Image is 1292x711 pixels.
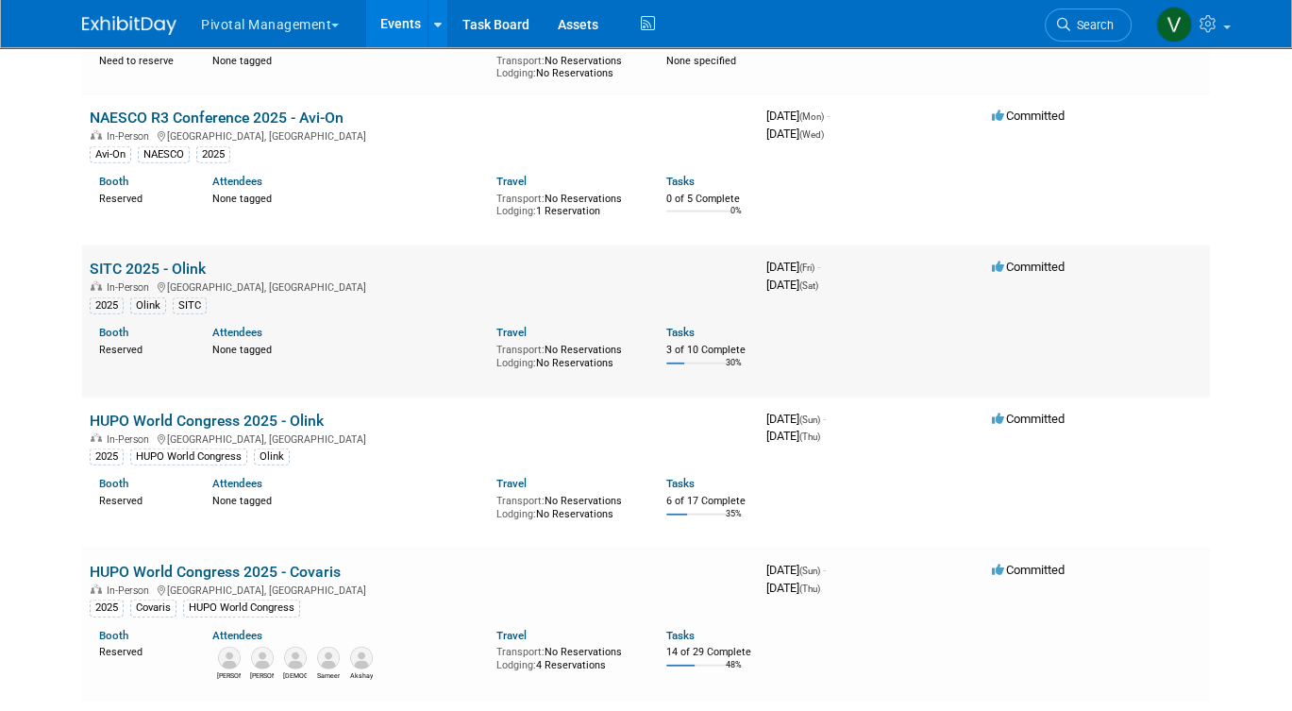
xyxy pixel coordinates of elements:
[90,260,206,278] a: SITC 2025 - Olink
[496,495,545,507] span: Transport:
[99,37,128,50] a: Booth
[496,37,527,50] a: Travel
[90,412,324,430] a: HUPO World Congress 2025 - Olink
[99,491,184,508] div: Reserved
[99,189,184,206] div: Reserved
[212,175,262,188] a: Attendees
[666,326,695,339] a: Tasks
[212,37,262,50] a: Attendees
[666,37,695,50] a: Tasks
[766,109,830,123] span: [DATE]
[1156,7,1192,42] img: Valerie Weld
[284,647,307,669] img: Debadeep (Deb) Bhattacharyya, Ph.D.
[766,412,826,426] span: [DATE]
[496,175,527,188] a: Travel
[799,566,820,576] span: (Sun)
[99,477,128,490] a: Booth
[496,357,536,369] span: Lodging:
[799,415,820,425] span: (Sun)
[496,344,545,356] span: Transport:
[766,581,820,595] span: [DATE]
[91,584,102,594] img: In-Person Event
[992,412,1065,426] span: Committed
[496,67,536,79] span: Lodging:
[251,647,274,669] img: Patricia Daggett
[496,326,527,339] a: Travel
[90,297,124,314] div: 2025
[992,563,1065,577] span: Committed
[496,55,545,67] span: Transport:
[212,491,481,508] div: None tagged
[799,111,824,122] span: (Mon)
[99,340,184,357] div: Reserved
[317,647,340,669] img: Sameer Vasantgadkar
[1045,8,1132,42] a: Search
[99,51,184,68] div: Need to reserve
[666,646,751,659] div: 14 of 29 Complete
[90,431,751,446] div: [GEOGRAPHIC_DATA], [GEOGRAPHIC_DATA]
[726,509,742,534] td: 35%
[99,175,128,188] a: Booth
[90,563,341,581] a: HUPO World Congress 2025 - Covaris
[666,629,695,642] a: Tasks
[91,433,102,443] img: In-Person Event
[496,508,536,520] span: Lodging:
[666,477,695,490] a: Tasks
[726,358,742,383] td: 30%
[496,646,545,658] span: Transport:
[212,326,262,339] a: Attendees
[250,669,274,681] div: Patricia Daggett
[766,278,818,292] span: [DATE]
[799,280,818,291] span: (Sat)
[90,109,344,127] a: NAESCO R3 Conference 2025 - Avi-On
[766,429,820,443] span: [DATE]
[496,205,536,217] span: Lodging:
[666,495,751,508] div: 6 of 17 Complete
[218,647,241,669] img: Rob Brown
[766,563,826,577] span: [DATE]
[212,477,262,490] a: Attendees
[212,189,481,206] div: None tagged
[107,433,155,446] span: In-Person
[799,262,814,273] span: (Fri)
[496,659,536,671] span: Lodging:
[766,127,824,141] span: [DATE]
[91,130,102,140] img: In-Person Event
[82,16,176,35] img: ExhibitDay
[212,629,262,642] a: Attendees
[91,281,102,291] img: In-Person Event
[212,340,481,357] div: None tagged
[90,146,131,163] div: Avi-On
[496,629,527,642] a: Travel
[99,642,184,659] div: Reserved
[183,600,300,617] div: HUPO World Congress
[799,129,824,140] span: (Wed)
[90,279,751,294] div: [GEOGRAPHIC_DATA], [GEOGRAPHIC_DATA]
[196,146,230,163] div: 2025
[107,130,155,143] span: In-Person
[212,51,481,68] div: None tagged
[726,660,742,686] td: 48%
[827,109,830,123] span: -
[130,449,247,466] div: HUPO World Congress
[99,326,128,339] a: Booth
[823,563,826,577] span: -
[666,175,695,188] a: Tasks
[316,669,340,681] div: Sameer Vasantgadkar
[766,260,820,274] span: [DATE]
[90,127,751,143] div: [GEOGRAPHIC_DATA], [GEOGRAPHIC_DATA]
[666,344,751,357] div: 3 of 10 Complete
[992,260,1065,274] span: Committed
[90,449,124,466] div: 2025
[992,109,1065,123] span: Committed
[254,449,290,466] div: Olink
[496,642,638,671] div: No Reservations 4 Reservations
[138,146,190,163] div: NAESCO
[666,55,736,67] span: None specified
[173,297,207,314] div: SITC
[496,51,638,80] div: No Reservations No Reservations
[90,600,124,617] div: 2025
[107,281,155,294] span: In-Person
[283,669,307,681] div: Debadeep (Deb) Bhattacharyya, Ph.D.
[90,582,751,597] div: [GEOGRAPHIC_DATA], [GEOGRAPHIC_DATA]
